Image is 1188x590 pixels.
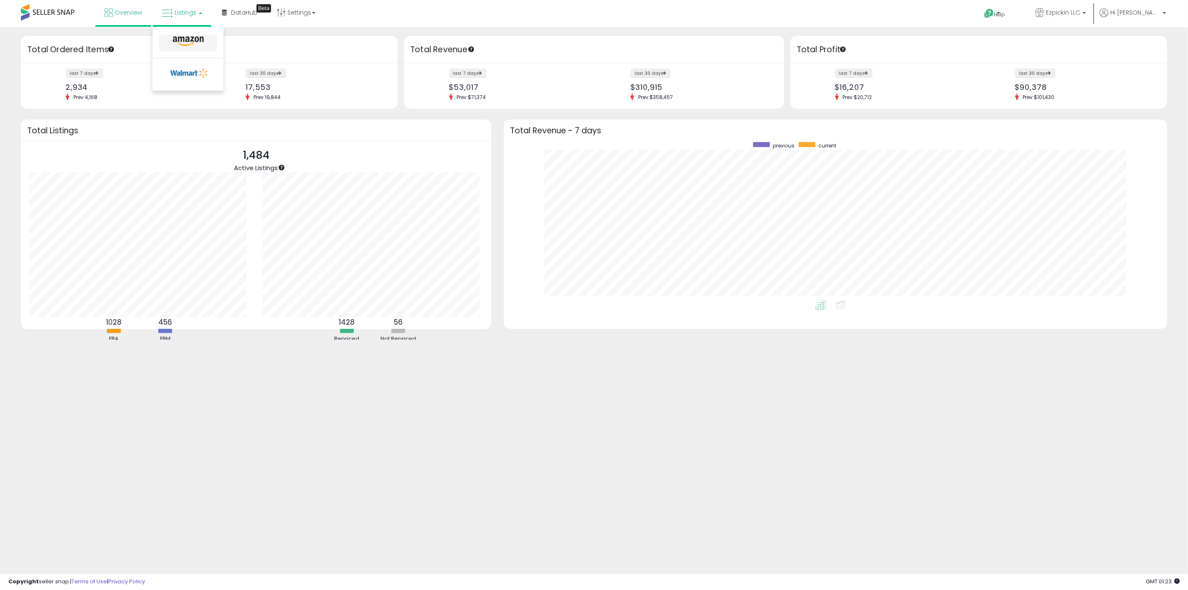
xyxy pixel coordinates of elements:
[69,94,102,101] span: Prev: 4,168
[1099,8,1166,27] a: Hi [PERSON_NAME]
[231,8,257,17] span: DataHub
[246,83,383,92] div: 17,553
[175,8,196,17] span: Listings
[467,46,475,53] div: Tooltip anchor
[410,44,778,56] h3: Total Revenue
[818,142,836,149] span: current
[835,83,972,92] div: $16,207
[1015,69,1056,78] label: last 30 days
[1015,83,1152,92] div: $90,378
[27,44,391,56] h3: Total Ordered Items
[249,94,285,101] span: Prev: 19,844
[373,335,423,343] div: Not Repriced
[115,8,142,17] span: Overview
[339,317,355,327] b: 1428
[1019,94,1059,101] span: Prev: $101,430
[630,69,671,78] label: last 30 days
[106,317,122,327] b: 1028
[1046,8,1080,17] span: Ezpickin LLC
[234,163,278,172] span: Active Listings
[634,94,677,101] span: Prev: $358,457
[835,69,873,78] label: last 7 days
[1110,8,1160,17] span: Hi [PERSON_NAME]
[984,8,994,19] i: Get Help
[994,11,1005,18] span: Help
[256,4,271,13] div: Tooltip anchor
[322,335,372,343] div: Repriced
[66,83,203,92] div: 2,934
[140,335,190,343] div: FBM
[839,94,876,101] span: Prev: $20,712
[630,83,769,92] div: $310,915
[449,69,487,78] label: last 7 days
[234,147,278,163] p: 1,484
[27,127,485,134] h3: Total Listings
[246,69,286,78] label: last 30 days
[510,127,1161,134] h3: Total Revenue - 7 days
[394,317,403,327] b: 56
[158,317,172,327] b: 456
[977,2,1022,27] a: Help
[278,164,285,171] div: Tooltip anchor
[839,46,847,53] div: Tooltip anchor
[449,83,588,92] div: $53,017
[107,46,115,53] div: Tooltip anchor
[797,44,1161,56] h3: Total Profit
[453,94,490,101] span: Prev: $71,374
[773,142,795,149] span: previous
[66,69,103,78] label: last 7 days
[89,335,139,343] div: FBA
